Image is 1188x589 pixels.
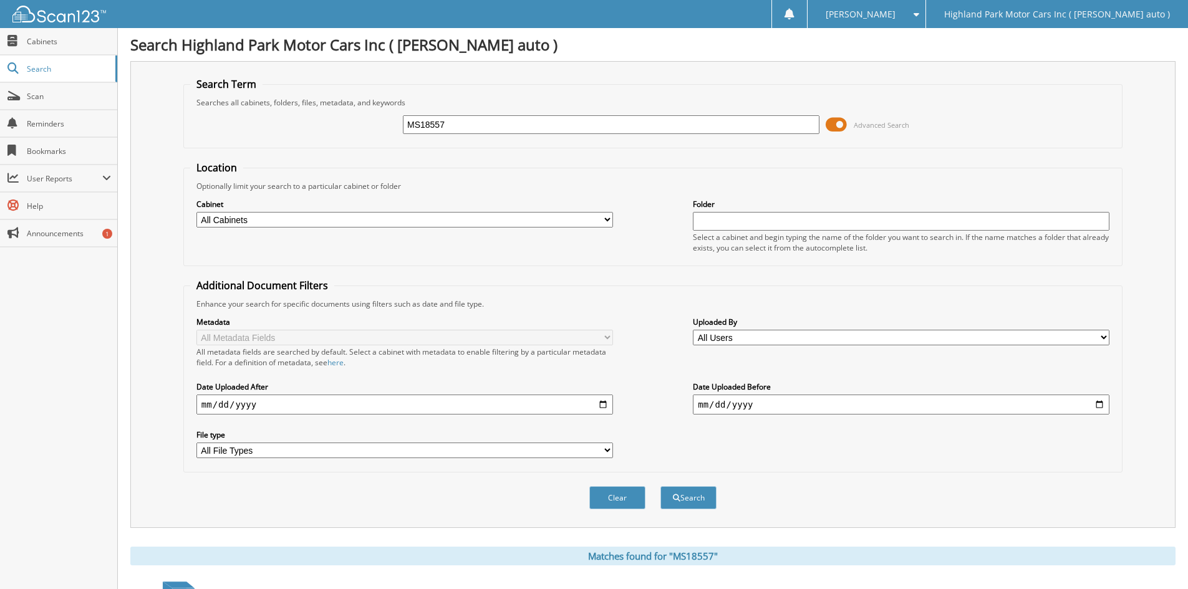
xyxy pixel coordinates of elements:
span: Search [27,64,109,74]
span: Cabinets [27,36,111,47]
input: end [693,395,1109,414]
div: Searches all cabinets, folders, files, metadata, and keywords [190,97,1116,108]
div: Optionally limit your search to a particular cabinet or folder [190,181,1116,191]
div: All metadata fields are searched by default. Select a cabinet with metadata to enable filtering b... [196,347,613,368]
legend: Search Term [190,77,263,91]
label: Folder [693,199,1109,209]
label: Date Uploaded Before [693,381,1109,392]
legend: Location [190,161,243,175]
span: Highland Park Motor Cars Inc ( [PERSON_NAME] auto ) [944,11,1170,18]
label: Date Uploaded After [196,381,613,392]
span: [PERSON_NAME] [826,11,896,18]
div: Matches found for "MS18557" [130,547,1176,565]
span: Announcements [27,228,111,239]
a: here [327,357,344,368]
label: Cabinet [196,199,613,209]
span: Bookmarks [27,146,111,156]
span: Reminders [27,118,111,129]
span: Advanced Search [854,120,909,130]
div: 1 [102,229,112,239]
h1: Search Highland Park Motor Cars Inc ( [PERSON_NAME] auto ) [130,34,1176,55]
div: Select a cabinet and begin typing the name of the folder you want to search in. If the name match... [693,232,1109,253]
img: scan123-logo-white.svg [12,6,106,22]
span: User Reports [27,173,102,184]
label: Metadata [196,317,613,327]
button: Search [660,486,717,509]
legend: Additional Document Filters [190,279,334,292]
label: Uploaded By [693,317,1109,327]
span: Help [27,201,111,211]
span: Scan [27,91,111,102]
button: Clear [589,486,645,509]
label: File type [196,429,613,440]
input: start [196,395,613,414]
div: Enhance your search for specific documents using filters such as date and file type. [190,299,1116,309]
